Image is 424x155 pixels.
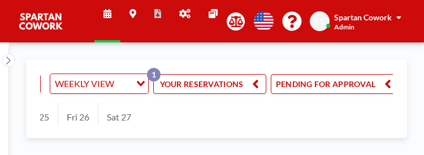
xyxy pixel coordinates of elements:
[153,74,266,94] button: YOUR RESERVATIONS1
[18,10,63,33] img: organization-logo
[334,23,354,31] span: Admin
[98,103,140,131] div: Sat 27
[315,16,325,27] span: SC
[50,74,148,93] div: Search for option
[147,68,161,81] p: 1
[58,103,98,131] div: Fri 26
[334,12,392,22] span: Spartan Cowork
[53,76,116,91] span: WEEKLY VIEW
[271,74,397,94] button: PENDING FOR APPROVAL
[118,76,129,91] input: Search for option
